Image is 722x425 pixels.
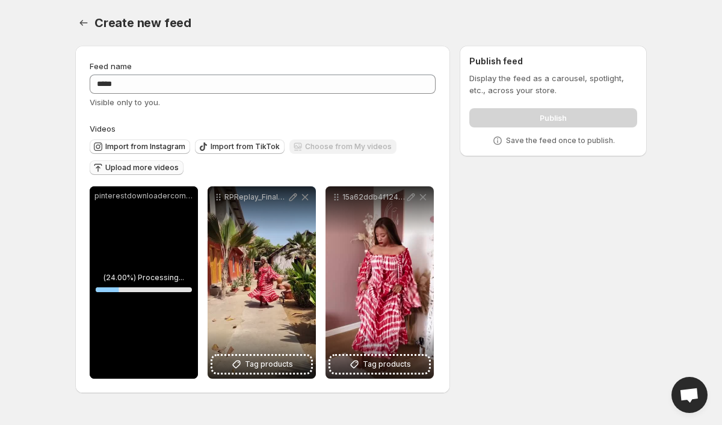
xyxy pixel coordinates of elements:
span: Visible only to you. [90,97,160,107]
p: 15a62ddb4f1246cd87b1f949beb8e234 [342,192,405,202]
button: Import from Instagram [90,139,190,154]
span: Upload more videos [105,163,179,173]
button: Settings [75,14,92,31]
div: 15a62ddb4f1246cd87b1f949beb8e234Tag products [326,186,434,379]
button: Tag products [212,356,311,373]
span: Tag products [363,358,411,370]
p: pinterestdownloadercom-1742044727826711 [94,191,193,201]
p: Save the feed once to publish. [506,136,615,145]
span: Import from TikTok [211,142,280,151]
span: Feed name [90,61,132,71]
p: Display the feed as a carousel, spotlight, etc., across your store. [469,72,637,96]
span: Tag products [245,358,293,370]
div: RPReplay_Final1743858315Tag products [208,186,316,379]
button: Tag products [330,356,429,373]
div: pinterestdownloadercom-1742044727826711(24.00%) Processing...24% [90,186,198,379]
h2: Publish feed [469,55,637,67]
span: Create new feed [94,16,191,30]
button: Upload more videos [90,161,184,175]
div: Open chat [671,377,708,413]
span: Import from Instagram [105,142,185,151]
p: RPReplay_Final1743858315 [224,192,287,202]
span: Videos [90,124,116,133]
button: Import from TikTok [195,139,285,154]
